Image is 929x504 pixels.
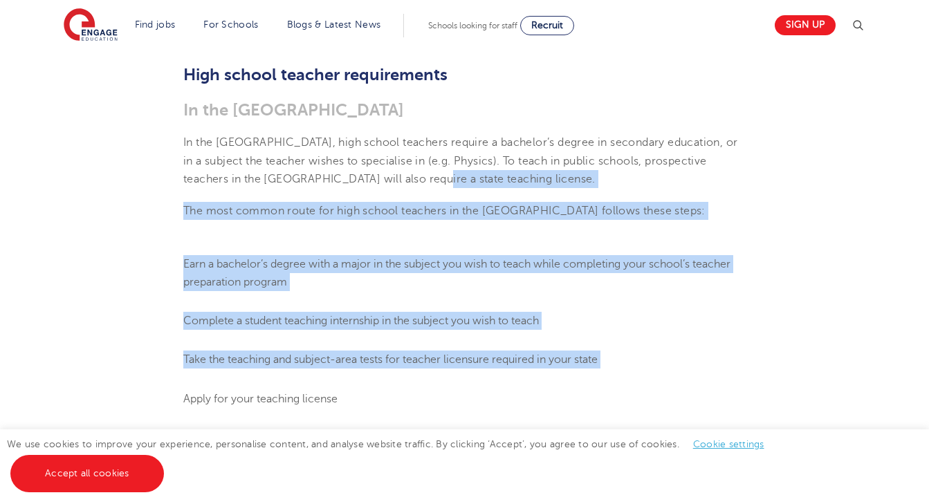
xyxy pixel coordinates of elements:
[775,15,836,35] a: Sign up
[135,19,176,30] a: Find jobs
[287,19,381,30] a: Blogs & Latest News
[183,393,338,405] span: Apply for your teaching license
[183,353,598,366] span: Take the teaching and subject-area tests for teacher licensure required in your state
[183,205,706,217] span: The most common route for high school teachers in the [GEOGRAPHIC_DATA] follows these steps:
[183,136,737,185] span: In the [GEOGRAPHIC_DATA], high school teachers require a bachelor’s degree in secondary education...
[10,455,164,492] a: Accept all cookies
[64,8,118,43] img: Engage Education
[183,258,730,288] span: Earn a bachelor’s degree with a major in the subject you wish to teach while completing your scho...
[693,439,764,449] a: Cookie settings
[520,16,574,35] a: Recruit
[531,20,563,30] span: Recruit
[428,21,517,30] span: Schools looking for staff
[203,19,258,30] a: For Schools
[7,439,778,478] span: We use cookies to improve your experience, personalise content, and analyse website traffic. By c...
[183,315,539,327] span: Complete a student teaching internship in the subject you wish to teach
[183,65,448,84] b: High school teacher requirements
[183,100,404,120] span: In the [GEOGRAPHIC_DATA]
